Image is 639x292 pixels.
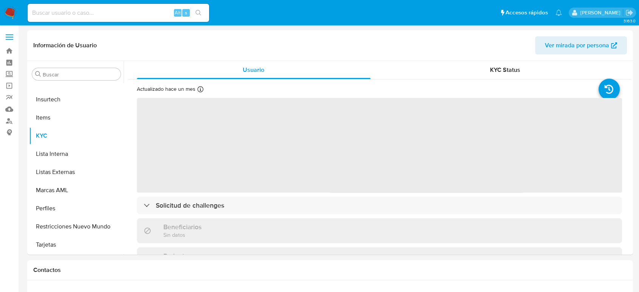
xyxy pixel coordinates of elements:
[191,8,206,18] button: search-icon
[137,197,622,214] div: Solicitud de challenges
[35,71,41,77] button: Buscar
[580,9,623,16] p: diego.gardunorosas@mercadolibre.com.mx
[163,252,191,260] h3: Parientes
[185,9,187,16] span: s
[137,85,195,93] p: Actualizado hace un mes
[506,9,548,17] span: Accesos rápidos
[545,36,609,54] span: Ver mirada por persona
[625,9,633,17] a: Salir
[29,163,124,181] button: Listas Externas
[137,98,622,193] span: ‌
[175,9,181,16] span: Alt
[137,247,622,272] div: Parientes
[29,181,124,199] button: Marcas AML
[490,65,520,74] span: KYC Status
[555,9,562,16] a: Notificaciones
[33,42,97,49] h1: Información de Usuario
[29,145,124,163] button: Lista Interna
[163,231,202,238] p: Sin datos
[33,266,627,274] h1: Contactos
[29,199,124,217] button: Perfiles
[163,223,202,231] h3: Beneficiarios
[156,201,224,210] h3: Solicitud de challenges
[29,90,124,109] button: Insurtech
[535,36,627,54] button: Ver mirada por persona
[29,217,124,236] button: Restricciones Nuevo Mundo
[28,8,209,18] input: Buscar usuario o caso...
[29,236,124,254] button: Tarjetas
[137,218,622,243] div: BeneficiariosSin datos
[29,109,124,127] button: Items
[243,65,264,74] span: Usuario
[43,71,118,78] input: Buscar
[29,127,124,145] button: KYC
